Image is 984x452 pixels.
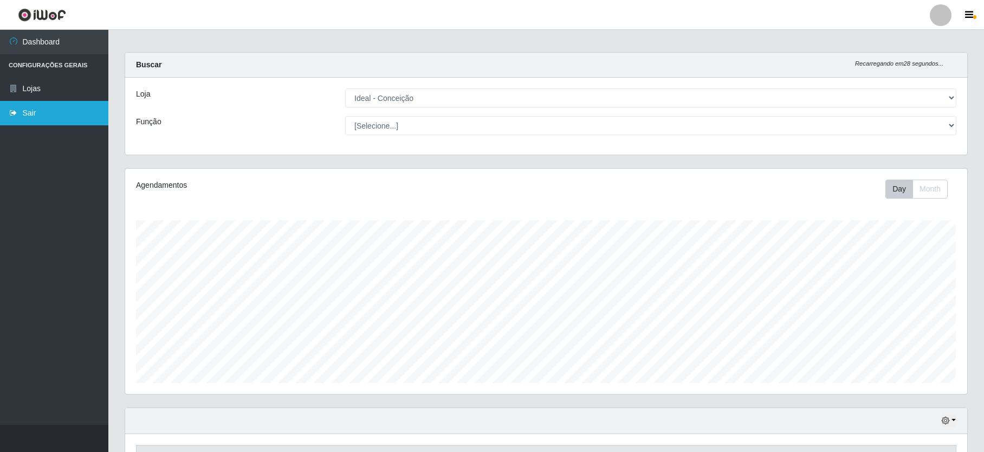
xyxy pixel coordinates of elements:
label: Loja [136,88,150,100]
div: First group [885,180,948,199]
div: Agendamentos [136,180,468,191]
div: Toolbar with button groups [885,180,956,199]
button: Day [885,180,913,199]
label: Função [136,116,161,128]
strong: Buscar [136,60,161,69]
i: Recarregando em 28 segundos... [855,60,943,67]
img: CoreUI Logo [18,8,66,22]
button: Month [912,180,948,199]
